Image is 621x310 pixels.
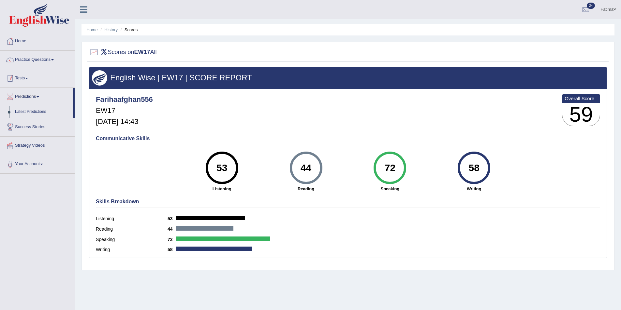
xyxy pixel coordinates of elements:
img: wings.png [92,70,107,86]
strong: Reading [267,186,345,192]
strong: Speaking [351,186,429,192]
strong: Writing [435,186,513,192]
div: 58 [462,154,486,182]
b: Overall Score [565,96,598,101]
label: Writing [96,246,168,253]
h3: English Wise | EW17 | SCORE REPORT [92,74,604,82]
h5: EW17 [96,107,153,115]
label: Listening [96,215,168,222]
a: Predictions [0,88,73,104]
h4: Communicative Skills [96,136,600,142]
h3: 59 [562,103,600,126]
strong: Listening [183,186,261,192]
span: 24 [587,3,595,9]
h4: Skills Breakdown [96,199,600,205]
b: 72 [168,237,176,242]
div: 44 [294,154,318,182]
h2: Scores on All [89,47,157,57]
b: EW17 [134,49,150,55]
b: 58 [168,247,176,252]
a: Home [0,32,75,48]
h5: [DATE] 14:43 [96,118,153,126]
label: Speaking [96,236,168,243]
a: Strategy Videos [0,137,75,153]
a: Your Account [0,155,75,171]
a: Tests [0,69,75,86]
div: 72 [378,154,402,182]
h4: Farihaafghan556 [96,96,153,103]
a: Success Stories [0,118,75,134]
a: Practice Questions [0,51,75,67]
a: Home [86,27,98,32]
label: Reading [96,226,168,233]
a: Latest Predictions [12,106,73,118]
div: 53 [210,154,234,182]
b: 53 [168,216,176,221]
li: Scores [119,27,138,33]
a: History [105,27,118,32]
b: 44 [168,226,176,232]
